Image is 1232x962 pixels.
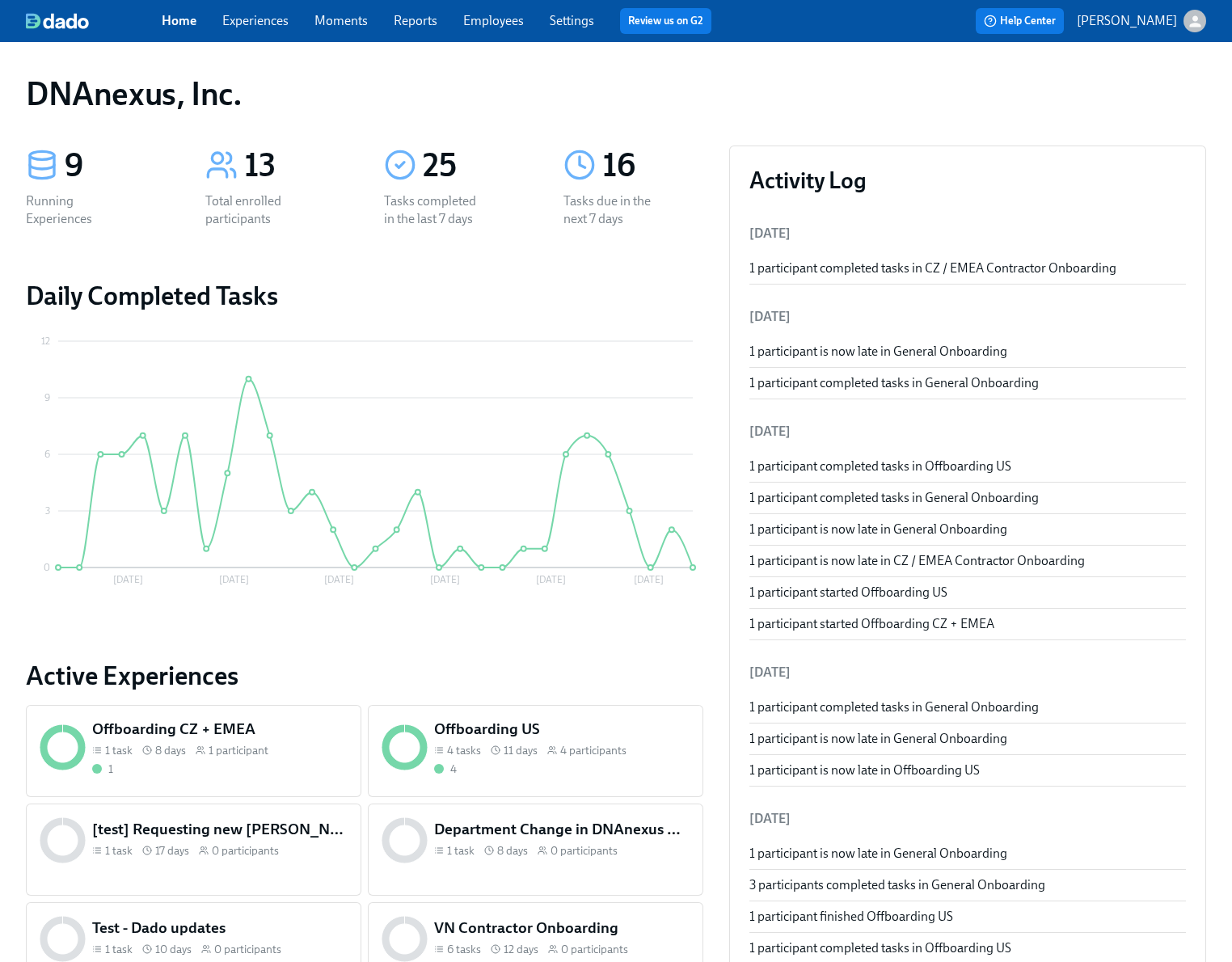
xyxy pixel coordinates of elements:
[368,705,703,797] a: Offboarding US4 tasks 11 days4 participants4
[504,942,538,957] span: 12 days
[92,719,348,740] h5: Offboarding CZ + EMEA
[244,146,346,186] div: 13
[205,192,309,228] div: Total enrolled participants
[394,13,437,28] a: Reports
[430,574,460,585] tspan: [DATE]
[434,762,457,777] div: Completed all due tasks
[92,918,348,939] h5: Test - Dado updates
[209,743,268,758] span: 1 participant
[628,13,703,29] a: Review us on G2
[536,574,566,585] tspan: [DATE]
[434,819,690,840] h5: Department Change in DNAnexus Organization
[105,942,133,957] span: 1 task
[749,374,1186,392] div: 1 participant completed tasks in General Onboarding
[749,845,1186,863] div: 1 participant is now late in General Onboarding
[749,412,1186,451] li: [DATE]
[749,458,1186,475] div: 1 participant completed tasks in Offboarding US
[550,13,594,28] a: Settings
[984,13,1056,29] span: Help Center
[749,615,1186,633] div: 1 participant started Offboarding CZ + EMEA
[749,730,1186,748] div: 1 participant is now late in General Onboarding
[1077,12,1177,30] p: [PERSON_NAME]
[749,908,1186,926] div: 1 participant finished Offboarding US
[749,762,1186,779] div: 1 participant is now late in Offboarding US
[497,843,528,859] span: 8 days
[450,762,457,777] div: 4
[749,552,1186,570] div: 1 participant is now late in CZ / EMEA Contractor Onboarding
[749,166,1186,195] h3: Activity Log
[423,146,525,186] div: 25
[749,698,1186,716] div: 1 participant completed tasks in General Onboarding
[26,192,129,228] div: Running Experiences
[44,449,50,460] tspan: 6
[155,843,189,859] span: 17 days
[560,743,627,758] span: 4 participants
[155,743,186,758] span: 8 days
[749,653,1186,692] li: [DATE]
[324,574,354,585] tspan: [DATE]
[749,489,1186,507] div: 1 participant completed tasks in General Onboarding
[44,562,50,573] tspan: 0
[749,800,1186,838] li: [DATE]
[219,574,249,585] tspan: [DATE]
[113,574,143,585] tspan: [DATE]
[749,297,1186,336] li: [DATE]
[620,8,711,34] button: Review us on G2
[26,74,242,113] h1: DNAnexus, Inc.
[65,146,167,186] div: 9
[1077,10,1206,32] button: [PERSON_NAME]
[41,335,50,347] tspan: 12
[634,574,664,585] tspan: [DATE]
[447,843,475,859] span: 1 task
[105,743,133,758] span: 1 task
[602,146,704,186] div: 16
[976,8,1064,34] button: Help Center
[447,743,481,758] span: 4 tasks
[384,192,487,228] div: Tasks completed in the last 7 days
[105,843,133,859] span: 1 task
[749,343,1186,361] div: 1 participant is now late in General Onboarding
[463,13,524,28] a: Employees
[26,280,703,312] h2: Daily Completed Tasks
[26,13,89,29] img: dado
[504,743,538,758] span: 11 days
[749,584,1186,601] div: 1 participant started Offboarding US
[561,942,628,957] span: 0 participants
[26,660,703,692] a: Active Experiences
[214,942,281,957] span: 0 participants
[155,942,192,957] span: 10 days
[44,392,50,403] tspan: 9
[749,876,1186,894] div: 3 participants completed tasks in General Onboarding
[563,192,667,228] div: Tasks due in the next 7 days
[26,705,361,797] a: Offboarding CZ + EMEA1 task 8 days1 participant1
[92,762,113,777] div: Completed all due tasks
[108,762,113,777] div: 1
[749,521,1186,538] div: 1 participant is now late in General Onboarding
[314,13,368,28] a: Moments
[212,843,279,859] span: 0 participants
[162,13,196,28] a: Home
[749,259,1186,277] div: 1 participant completed tasks in CZ / EMEA Contractor Onboarding
[434,719,690,740] h5: Offboarding US
[551,843,618,859] span: 0 participants
[26,13,162,29] a: dado
[222,13,289,28] a: Experiences
[447,942,481,957] span: 6 tasks
[26,804,361,896] a: [test] Requesting new [PERSON_NAME] photos1 task 17 days0 participants
[368,804,703,896] a: Department Change in DNAnexus Organization1 task 8 days0 participants
[434,918,690,939] h5: VN Contractor Onboarding
[749,226,791,241] span: [DATE]
[92,819,348,840] h5: [test] Requesting new [PERSON_NAME] photos
[749,939,1186,957] div: 1 participant completed tasks in Offboarding US
[45,505,50,517] tspan: 3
